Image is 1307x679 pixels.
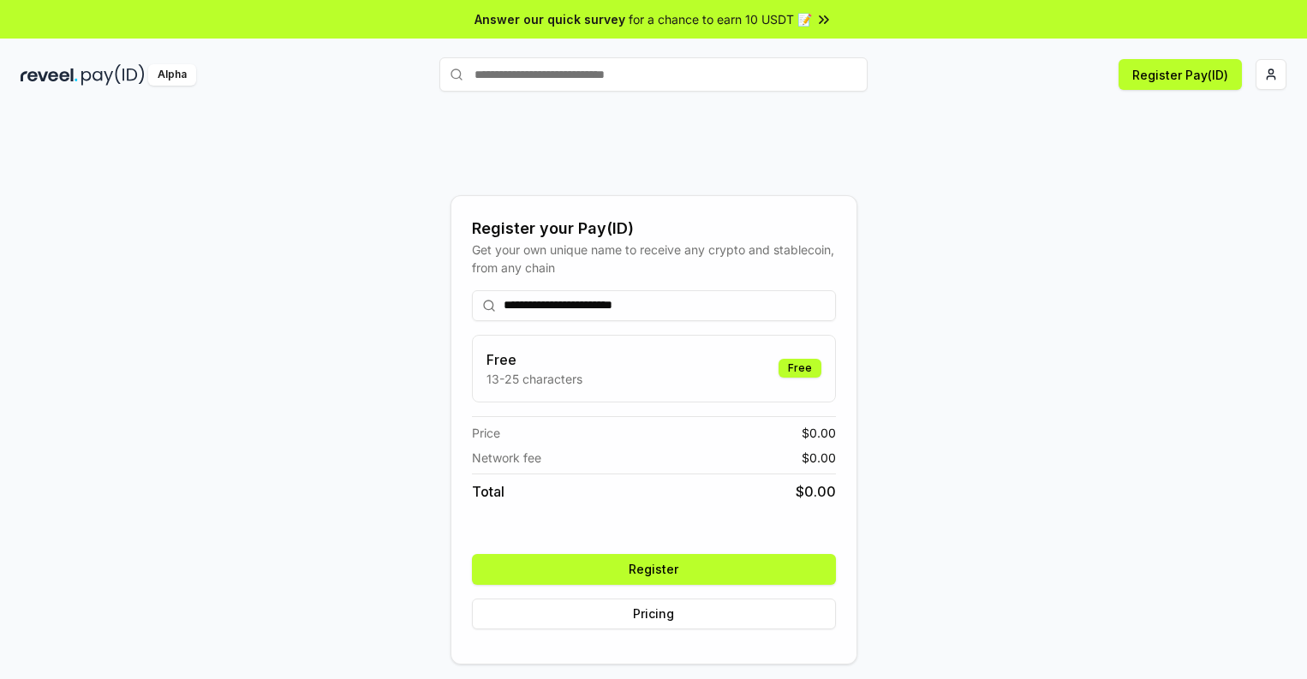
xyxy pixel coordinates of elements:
[802,449,836,467] span: $ 0.00
[472,481,504,502] span: Total
[21,64,78,86] img: reveel_dark
[474,10,625,28] span: Answer our quick survey
[629,10,812,28] span: for a chance to earn 10 USDT 📝
[486,370,582,388] p: 13-25 characters
[779,359,821,378] div: Free
[81,64,145,86] img: pay_id
[472,424,500,442] span: Price
[472,449,541,467] span: Network fee
[472,241,836,277] div: Get your own unique name to receive any crypto and stablecoin, from any chain
[796,481,836,502] span: $ 0.00
[1119,59,1242,90] button: Register Pay(ID)
[802,424,836,442] span: $ 0.00
[472,217,836,241] div: Register your Pay(ID)
[148,64,196,86] div: Alpha
[486,349,582,370] h3: Free
[472,599,836,629] button: Pricing
[472,554,836,585] button: Register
